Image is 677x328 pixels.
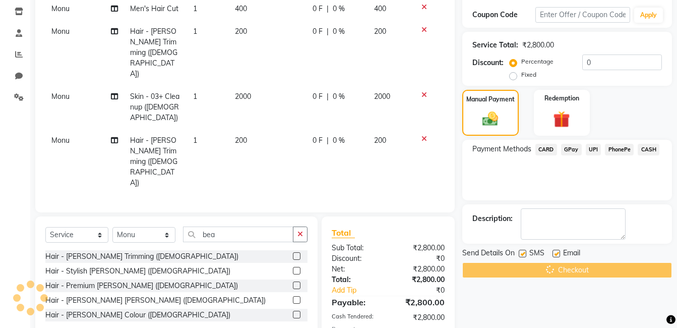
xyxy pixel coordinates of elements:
span: Payment Methods [472,144,531,154]
span: 1 [193,136,197,145]
div: ₹2,800.00 [522,40,554,50]
span: Email [563,248,580,260]
span: 1 [193,92,197,101]
div: Hair - Stylish [PERSON_NAME] ([DEMOGRAPHIC_DATA]) [45,266,230,277]
span: 0 % [333,26,345,37]
span: Hair - [PERSON_NAME] Trimming ([DEMOGRAPHIC_DATA]) [130,27,177,78]
img: _gift.svg [548,109,575,130]
div: Total: [324,275,388,285]
span: SMS [529,248,544,260]
span: | [327,26,329,37]
span: 1 [193,27,197,36]
span: CARD [535,144,557,155]
span: 200 [235,27,247,36]
span: 0 F [313,91,323,102]
span: GPay [561,144,582,155]
span: Skin - 03+ Cleanup ([DEMOGRAPHIC_DATA]) [130,92,179,122]
span: 400 [374,4,386,13]
span: Send Details On [462,248,515,260]
span: 2000 [374,92,390,101]
div: ₹2,800.00 [388,264,452,275]
div: Hair - [PERSON_NAME] Trimming ([DEMOGRAPHIC_DATA]) [45,251,238,262]
span: | [327,135,329,146]
span: Monu [51,136,70,145]
span: 0 F [313,4,323,14]
div: Discount: [324,253,388,264]
img: _cash.svg [477,110,503,128]
div: Payable: [324,296,388,308]
div: ₹0 [388,253,452,264]
span: 200 [235,136,247,145]
div: Hair - [PERSON_NAME] [PERSON_NAME] ([DEMOGRAPHIC_DATA]) [45,295,266,306]
span: Monu [51,4,70,13]
div: Cash Tendered: [324,312,388,323]
input: Enter Offer / Coupon Code [535,7,630,23]
label: Manual Payment [466,95,515,104]
label: Percentage [521,57,553,66]
div: ₹2,800.00 [388,275,452,285]
div: ₹2,800.00 [388,296,452,308]
div: ₹2,800.00 [388,312,452,323]
div: ₹2,800.00 [388,243,452,253]
div: Hair - [PERSON_NAME] Colour ([DEMOGRAPHIC_DATA]) [45,310,230,320]
div: Hair - Premium [PERSON_NAME] ([DEMOGRAPHIC_DATA]) [45,281,238,291]
span: 200 [374,27,386,36]
span: Men's Hair Cut [130,4,178,13]
div: Description: [472,213,513,224]
span: Monu [51,92,70,101]
button: Apply [634,8,663,23]
span: UPI [586,144,601,155]
div: Sub Total: [324,243,388,253]
span: 400 [235,4,247,13]
span: 0 F [313,135,323,146]
span: CASH [638,144,659,155]
span: 0 % [333,135,345,146]
label: Redemption [544,94,579,103]
span: | [327,4,329,14]
span: 0 % [333,91,345,102]
span: Hair - [PERSON_NAME] Trimming ([DEMOGRAPHIC_DATA]) [130,136,177,187]
span: 1 [193,4,197,13]
span: 0 % [333,4,345,14]
div: ₹0 [399,285,452,296]
span: PhonePe [605,144,634,155]
input: Search or Scan [183,227,293,242]
span: Total [332,228,355,238]
span: 0 F [313,26,323,37]
span: 200 [374,136,386,145]
label: Fixed [521,70,536,79]
div: Coupon Code [472,10,535,20]
span: 2000 [235,92,251,101]
div: Service Total: [472,40,518,50]
div: Net: [324,264,388,275]
span: | [327,91,329,102]
span: Monu [51,27,70,36]
a: Add Tip [324,285,399,296]
div: Discount: [472,58,504,68]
